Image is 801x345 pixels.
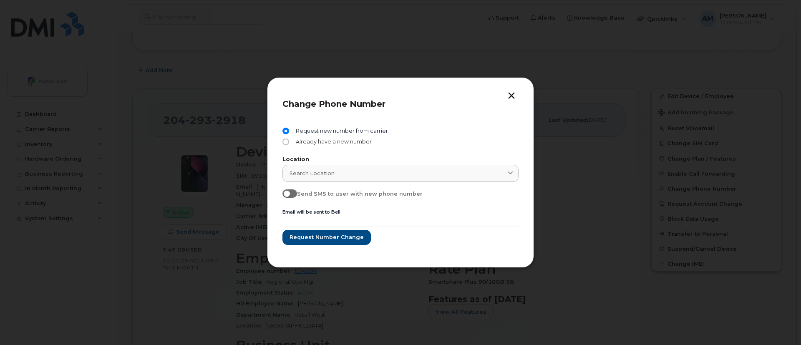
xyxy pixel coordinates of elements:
[282,128,289,134] input: Request new number from carrier
[282,139,289,145] input: Already have a new number
[290,169,335,177] span: Search location
[282,165,519,182] a: Search location
[282,209,340,215] small: Email will be sent to Bell
[292,139,372,145] span: Already have a new number
[282,189,289,196] input: Send SMS to user with new phone number
[282,230,371,245] button: Request number change
[290,233,364,241] span: Request number change
[282,157,519,162] label: Location
[292,128,388,134] span: Request new number from carrier
[282,99,385,109] span: Change Phone Number
[297,191,423,197] span: Send SMS to user with new phone number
